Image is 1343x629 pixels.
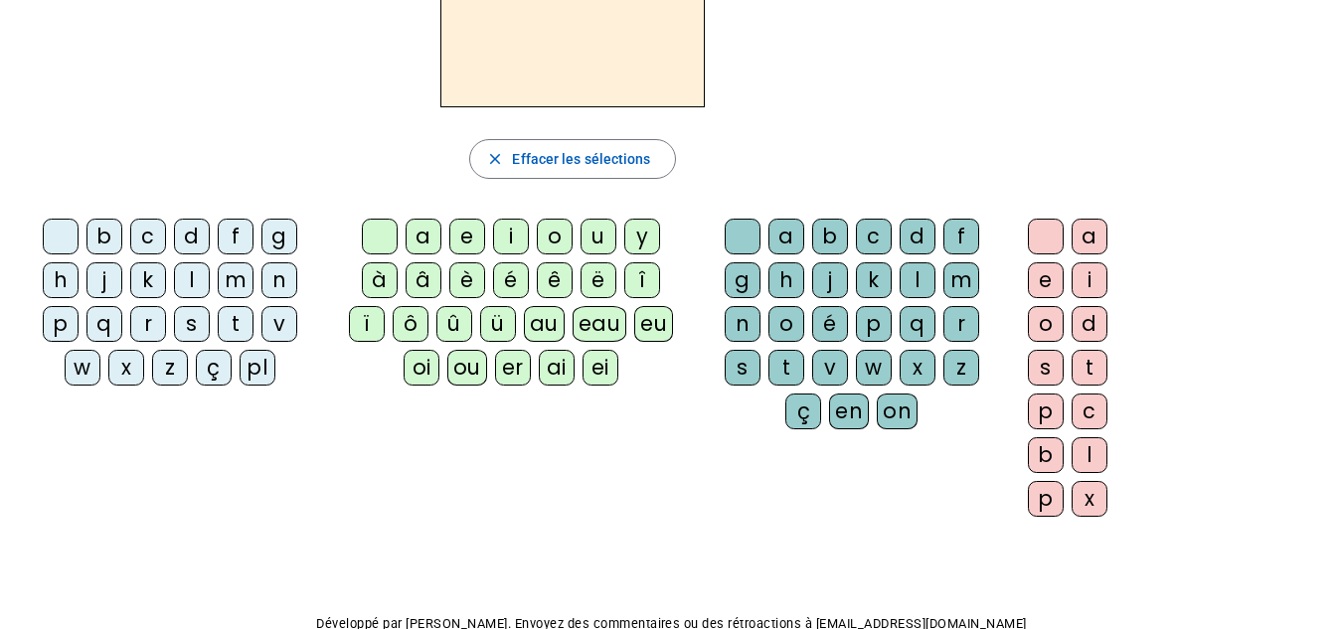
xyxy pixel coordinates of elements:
div: on [877,393,918,429]
div: n [261,262,297,298]
div: d [1072,306,1107,342]
div: q [900,306,935,342]
div: ô [393,306,428,342]
div: e [1028,262,1064,298]
div: û [436,306,472,342]
div: è [449,262,485,298]
div: b [1028,437,1064,473]
div: c [856,219,892,254]
div: é [812,306,848,342]
div: r [943,306,979,342]
div: ï [349,306,385,342]
div: n [725,306,760,342]
div: f [943,219,979,254]
div: é [493,262,529,298]
div: oi [404,350,439,386]
div: o [537,219,573,254]
div: r [130,306,166,342]
div: a [406,219,441,254]
button: Effacer les sélections [469,139,675,179]
div: eu [634,306,673,342]
div: t [218,306,253,342]
div: k [130,262,166,298]
mat-icon: close [486,150,504,168]
div: w [65,350,100,386]
div: î [624,262,660,298]
div: m [218,262,253,298]
div: a [768,219,804,254]
div: i [493,219,529,254]
div: a [1072,219,1107,254]
div: v [261,306,297,342]
div: eau [573,306,627,342]
div: ç [785,393,821,429]
div: j [86,262,122,298]
div: y [624,219,660,254]
div: g [725,262,760,298]
div: pl [240,350,275,386]
div: ë [581,262,616,298]
div: en [829,393,869,429]
div: d [900,219,935,254]
div: i [1072,262,1107,298]
div: b [86,219,122,254]
div: au [524,306,565,342]
div: ê [537,262,573,298]
div: ou [447,350,487,386]
div: s [174,306,210,342]
div: c [130,219,166,254]
div: c [1072,393,1107,429]
div: o [768,306,804,342]
div: ü [480,306,516,342]
div: g [261,219,297,254]
div: d [174,219,210,254]
div: v [812,350,848,386]
div: x [108,350,144,386]
div: t [1072,350,1107,386]
div: p [43,306,79,342]
div: x [1072,481,1107,517]
div: f [218,219,253,254]
div: ç [196,350,232,386]
div: m [943,262,979,298]
div: e [449,219,485,254]
div: l [174,262,210,298]
span: Effacer les sélections [512,147,650,171]
div: s [725,350,760,386]
div: u [581,219,616,254]
div: l [1072,437,1107,473]
div: à [362,262,398,298]
div: z [943,350,979,386]
div: ei [583,350,618,386]
div: h [43,262,79,298]
div: o [1028,306,1064,342]
div: ai [539,350,575,386]
div: p [1028,481,1064,517]
div: p [1028,393,1064,429]
div: w [856,350,892,386]
div: b [812,219,848,254]
div: l [900,262,935,298]
div: z [152,350,188,386]
div: t [768,350,804,386]
div: h [768,262,804,298]
div: k [856,262,892,298]
div: q [86,306,122,342]
div: â [406,262,441,298]
div: er [495,350,531,386]
div: s [1028,350,1064,386]
div: x [900,350,935,386]
div: p [856,306,892,342]
div: j [812,262,848,298]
